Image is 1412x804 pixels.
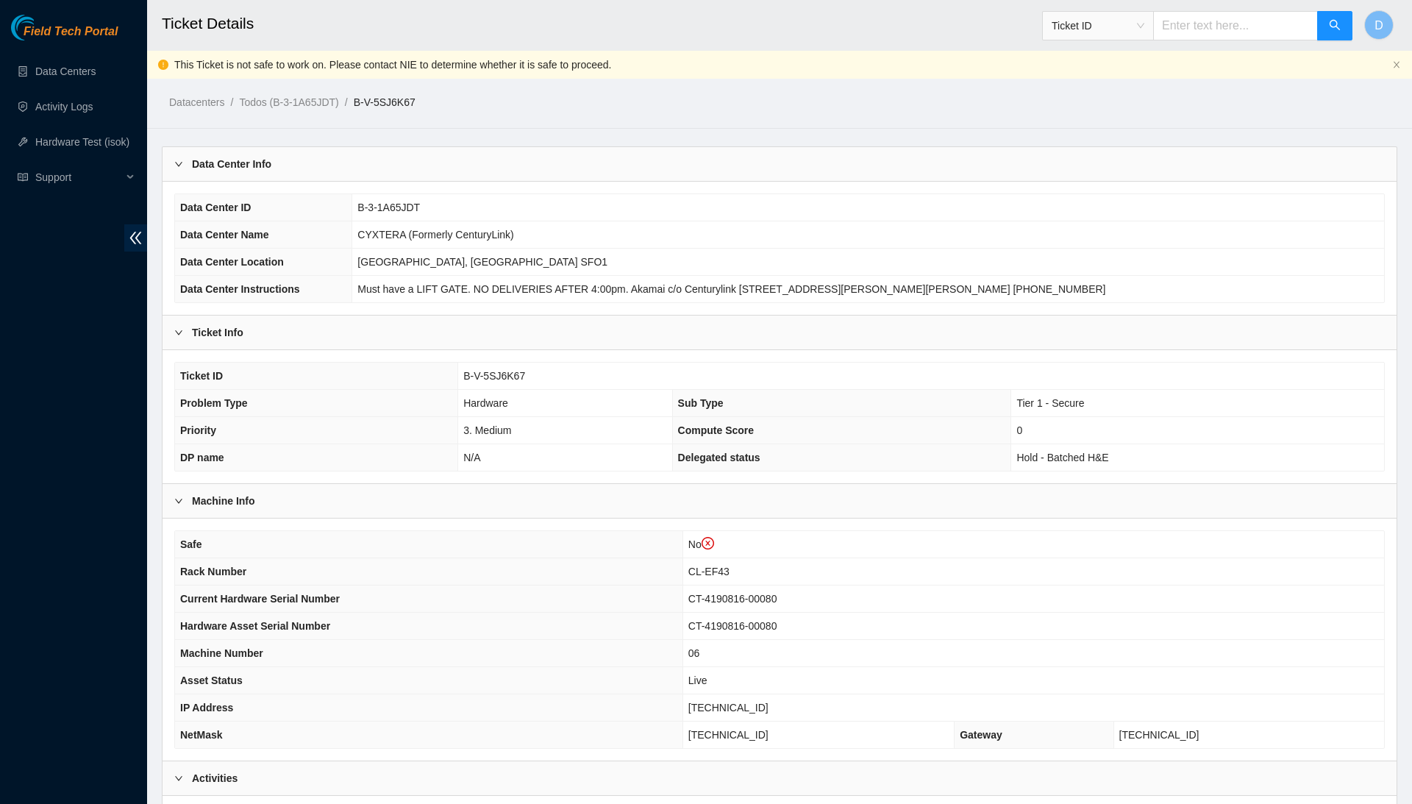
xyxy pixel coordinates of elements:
div: Activities [163,761,1397,795]
span: Ticket ID [180,370,223,382]
span: Hardware Asset Serial Number [180,620,330,632]
span: read [18,172,28,182]
span: Live [688,675,707,686]
span: / [230,96,233,108]
span: right [174,328,183,337]
span: B-V-5SJ6K67 [463,370,525,382]
a: Datacenters [169,96,224,108]
span: Data Center Name [180,229,269,241]
span: CL-EF43 [688,566,730,577]
span: double-left [124,224,147,252]
button: D [1364,10,1394,40]
b: Machine Info [192,493,255,509]
span: Safe [180,538,202,550]
button: search [1317,11,1352,40]
span: close [1392,60,1401,69]
span: 06 [688,647,700,659]
span: IP Address [180,702,233,714]
span: Tier 1 - Secure [1016,397,1084,409]
span: CT-4190816-00080 [688,593,777,605]
a: B-V-5SJ6K67 [354,96,416,108]
span: CT-4190816-00080 [688,620,777,632]
span: [TECHNICAL_ID] [688,729,769,741]
span: Current Hardware Serial Number [180,593,340,605]
span: Machine Number [180,647,263,659]
span: Priority [180,424,216,436]
span: Field Tech Portal [24,25,118,39]
b: Activities [192,770,238,786]
span: NetMask [180,729,223,741]
span: N/A [463,452,480,463]
span: right [174,497,183,505]
input: Enter text here... [1153,11,1318,40]
a: Todos (B-3-1A65JDT) [239,96,338,108]
span: Hold - Batched H&E [1016,452,1108,463]
span: [GEOGRAPHIC_DATA], [GEOGRAPHIC_DATA] SFO1 [357,256,607,268]
span: right [174,774,183,783]
img: Akamai Technologies [11,15,74,40]
span: [TECHNICAL_ID] [688,702,769,714]
span: Data Center Location [180,256,284,268]
span: Gateway [960,729,1002,741]
span: DP name [180,452,224,463]
span: D [1374,16,1383,35]
span: No [688,538,714,550]
span: [TECHNICAL_ID] [1119,729,1199,741]
div: Ticket Info [163,316,1397,349]
span: 0 [1016,424,1022,436]
a: Akamai TechnologiesField Tech Portal [11,26,118,46]
b: Data Center Info [192,156,271,172]
span: Rack Number [180,566,246,577]
span: Asset Status [180,675,243,686]
span: Hardware [463,397,508,409]
span: 3. Medium [463,424,511,436]
span: Problem Type [180,397,248,409]
span: B-3-1A65JDT [357,202,420,213]
span: search [1329,19,1341,33]
span: Sub Type [678,397,724,409]
span: Data Center Instructions [180,283,300,295]
div: Data Center Info [163,147,1397,181]
span: Support [35,163,122,192]
span: Delegated status [678,452,760,463]
span: close-circle [702,537,715,550]
span: right [174,160,183,168]
div: Machine Info [163,484,1397,518]
span: Must have a LIFT GATE. NO DELIVERIES AFTER 4:00pm. Akamai c/o Centurylink [STREET_ADDRESS][PERSON... [357,283,1105,295]
b: Ticket Info [192,324,243,341]
span: Ticket ID [1052,15,1144,37]
span: CYXTERA (Formerly CenturyLink) [357,229,513,241]
a: Hardware Test (isok) [35,136,129,148]
a: Data Centers [35,65,96,77]
a: Activity Logs [35,101,93,113]
button: close [1392,60,1401,70]
span: Data Center ID [180,202,251,213]
span: Compute Score [678,424,754,436]
span: / [345,96,348,108]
